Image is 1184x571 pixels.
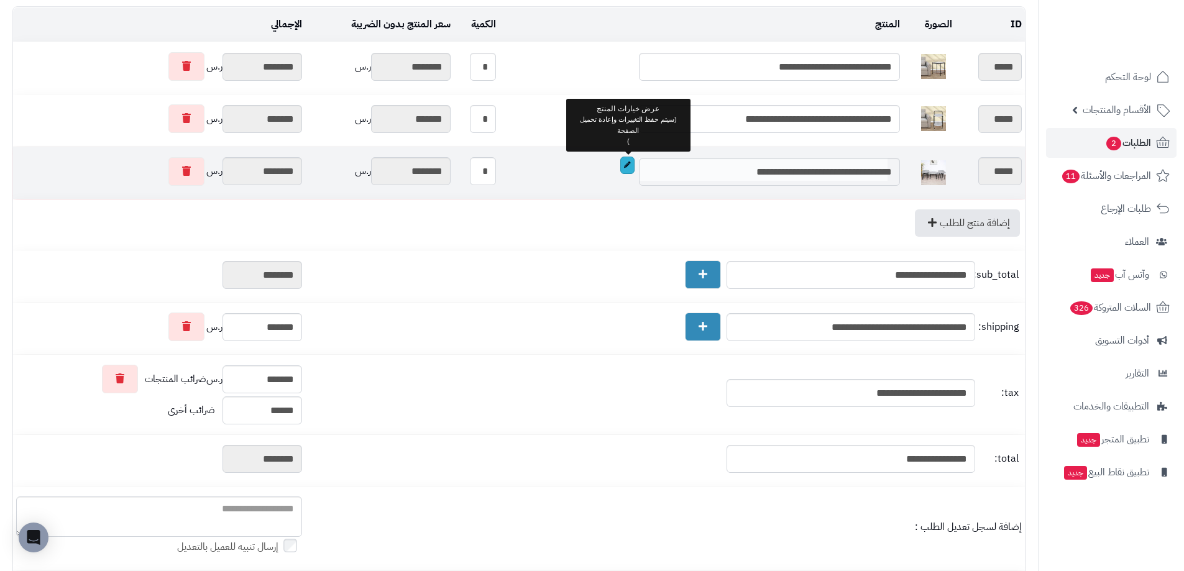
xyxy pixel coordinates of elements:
img: 1741873745-1-40x40.jpg [921,160,946,185]
span: الطلبات [1105,134,1151,152]
td: ID [955,7,1025,42]
a: العملاء [1046,227,1177,257]
span: طلبات الإرجاع [1101,200,1151,217]
span: تطبيق المتجر [1076,431,1149,448]
span: أدوات التسويق [1095,332,1149,349]
span: 326 [1070,301,1093,315]
span: sub_total: [978,268,1019,282]
div: ر.س [16,157,302,186]
span: shipping: [978,320,1019,334]
span: الأقسام والمنتجات [1083,101,1151,119]
a: تطبيق نقاط البيعجديد [1046,457,1177,487]
span: السلات المتروكة [1069,299,1151,316]
div: عرض خيارات المنتج [566,99,691,152]
div: إضافة لسجل تعديل الطلب : [308,520,1022,534]
span: 11 [1062,170,1080,183]
td: الصورة [903,7,955,42]
div: ر.س [308,157,451,185]
div: ر.س [16,104,302,133]
span: ضرائب المنتجات [145,372,206,386]
div: ر.س [16,52,302,81]
td: المنتج [499,7,903,42]
span: وآتس آب [1090,266,1149,283]
div: ر.س [16,313,302,341]
a: تطبيق المتجرجديد [1046,424,1177,454]
span: تطبيق نقاط البيع [1063,464,1149,481]
span: المراجعات والأسئلة [1061,167,1151,185]
td: سعر المنتج بدون الضريبة [305,7,454,42]
span: لوحة التحكم [1105,68,1151,86]
span: جديد [1077,433,1100,447]
input: إرسال تنبيه للعميل بالتعديل [283,539,297,552]
img: 1752927796-1-40x40.jpg [921,106,946,131]
span: التقارير [1126,365,1149,382]
div: ر.س [16,365,302,393]
span: التطبيقات والخدمات [1073,398,1149,415]
a: وآتس آبجديد [1046,260,1177,290]
span: العملاء [1125,233,1149,250]
div: ر.س [308,105,451,133]
a: لوحة التحكم [1046,62,1177,92]
span: total: [978,452,1019,466]
span: جديد [1091,268,1114,282]
span: جديد [1064,466,1087,480]
td: الكمية [454,7,499,42]
div: Open Intercom Messenger [19,523,48,552]
div: ر.س [308,53,451,81]
a: إضافة منتج للطلب [915,209,1020,237]
td: الإجمالي [13,7,305,42]
span: ضرائب أخرى [168,403,215,418]
img: 1752926710-1-40x40.jpg [921,54,946,79]
a: طلبات الإرجاع [1046,194,1177,224]
span: tax: [978,386,1019,400]
label: إرسال تنبيه للعميل بالتعديل [177,540,302,554]
a: أدوات التسويق [1046,326,1177,355]
span: 2 [1106,137,1121,150]
a: الطلبات2 [1046,128,1177,158]
a: التقارير [1046,359,1177,388]
a: السلات المتروكة326 [1046,293,1177,322]
a: التطبيقات والخدمات [1046,391,1177,421]
a: المراجعات والأسئلة11 [1046,161,1177,191]
span: (سيتم حفظ التغييرات وإعادة تحميل الصفحة ) [580,116,677,144]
